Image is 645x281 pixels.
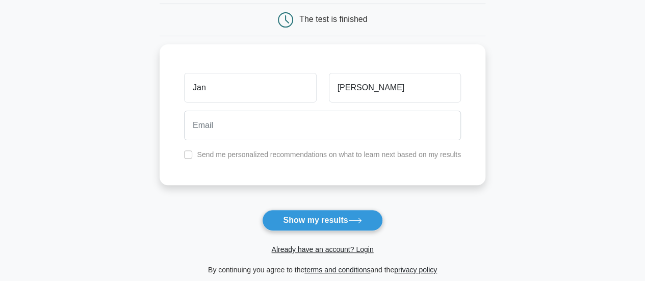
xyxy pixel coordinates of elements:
a: privacy policy [394,266,437,274]
button: Show my results [262,210,382,231]
a: terms and conditions [304,266,370,274]
a: Already have an account? Login [271,245,373,253]
input: Last name [329,73,461,103]
div: By continuing you agree to the and the [153,264,492,276]
input: First name [184,73,316,103]
input: Email [184,111,461,140]
label: Send me personalized recommendations on what to learn next based on my results [197,150,461,159]
div: The test is finished [299,15,367,23]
